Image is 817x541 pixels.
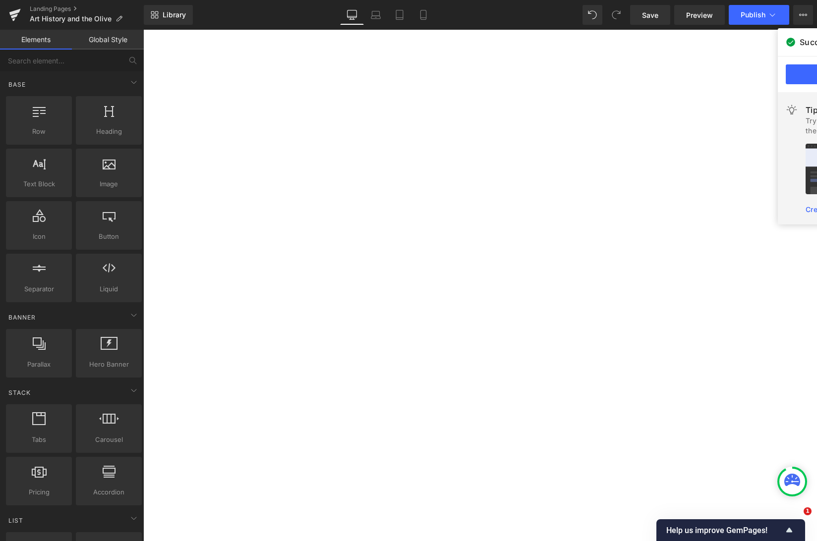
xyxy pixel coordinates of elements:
a: Tablet [388,5,411,25]
a: Landing Pages [30,5,144,13]
span: 1 [804,507,812,515]
span: Carousel [79,434,139,445]
span: Pricing [9,487,69,497]
span: Art History and the Olive [30,15,112,23]
a: Mobile [411,5,435,25]
a: Laptop [364,5,388,25]
span: Hero Banner [79,359,139,370]
span: Row [9,126,69,137]
span: Accordion [79,487,139,497]
span: Stack [7,388,32,397]
span: Preview [686,10,713,20]
a: Global Style [72,30,144,50]
span: Liquid [79,284,139,294]
span: Tabs [9,434,69,445]
span: Icon [9,231,69,242]
span: Separator [9,284,69,294]
img: light.svg [786,104,798,116]
span: List [7,516,24,525]
a: Preview [674,5,725,25]
span: Help us improve GemPages! [666,526,783,535]
a: New Library [144,5,193,25]
span: Text Block [9,179,69,189]
span: Parallax [9,359,69,370]
button: Redo [606,5,626,25]
button: Undo [583,5,602,25]
span: Base [7,80,27,89]
span: Image [79,179,139,189]
button: More [793,5,813,25]
iframe: Intercom live chat [783,507,807,531]
span: Heading [79,126,139,137]
span: Library [163,10,186,19]
span: Banner [7,313,37,322]
span: Button [79,231,139,242]
button: Publish [729,5,789,25]
button: Show survey - Help us improve GemPages! [666,524,795,536]
span: Publish [741,11,765,19]
span: Save [642,10,658,20]
a: Desktop [340,5,364,25]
